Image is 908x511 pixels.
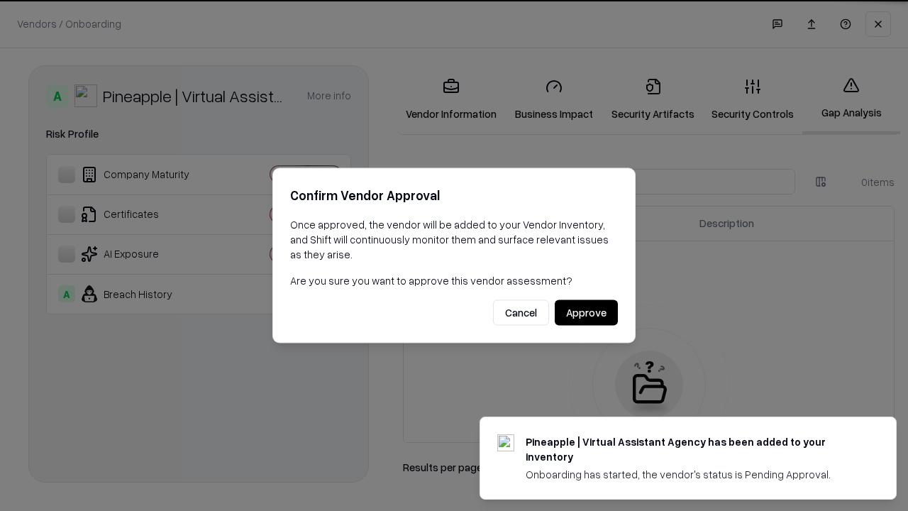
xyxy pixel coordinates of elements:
p: Are you sure you want to approve this vendor assessment? [290,273,618,288]
h2: Confirm Vendor Approval [290,185,618,206]
div: Onboarding has started, the vendor's status is Pending Approval. [526,467,862,482]
button: Approve [555,300,618,326]
img: trypineapple.com [497,434,514,451]
div: Pineapple | Virtual Assistant Agency has been added to your inventory [526,434,862,464]
p: Once approved, the vendor will be added to your Vendor Inventory, and Shift will continuously mon... [290,217,618,262]
button: Cancel [493,300,549,326]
